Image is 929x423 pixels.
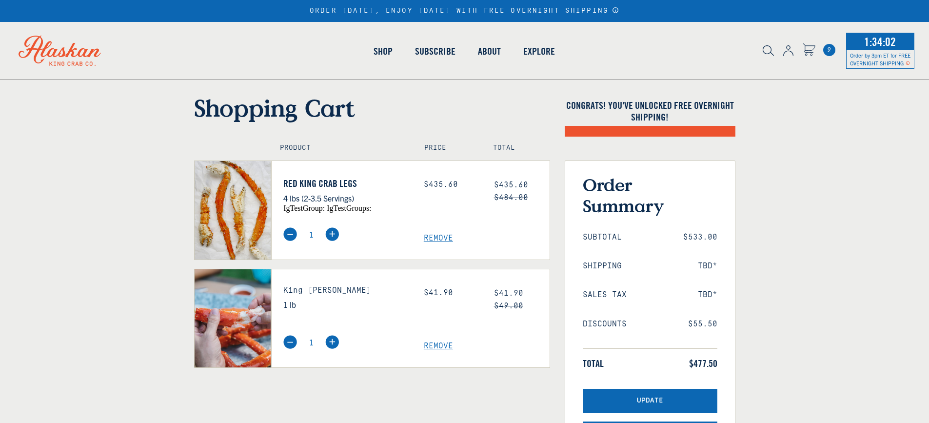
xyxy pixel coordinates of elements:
img: search [763,45,774,56]
a: Cart [803,43,815,58]
a: Explore [512,23,566,79]
img: account [783,45,793,56]
h3: Order Summary [583,174,717,216]
p: 1 lb [283,298,409,311]
span: Total [583,358,604,369]
span: 2 [823,44,835,56]
s: $484.00 [494,193,528,202]
div: $435.60 [424,180,479,189]
span: Update [637,397,663,405]
a: Shop [362,23,404,79]
img: Alaskan King Crab Co. logo [5,22,115,80]
img: Red King Crab Legs - 4 lbs (2-3.5 Servings) [195,161,271,260]
img: plus [325,227,339,241]
span: $533.00 [683,233,717,242]
span: igTestGroups: [327,204,371,212]
span: igTestGroup: [283,204,325,212]
span: Shipping [583,262,622,271]
div: ORDER [DATE], ENJOY [DATE] WITH FREE OVERNIGHT SHIPPING [310,7,619,15]
h4: Congrats! You've unlocked FREE OVERNIGHT SHIPPING! [565,100,735,123]
img: King Crab Knuckles - 1 lb [195,269,271,367]
button: Update [583,389,717,413]
span: Shipping Notice Icon [906,60,910,66]
span: $41.90 [494,289,523,298]
a: Red King Crab Legs [283,178,409,189]
span: Discounts [583,320,627,329]
img: minus [283,335,297,349]
h3: King [PERSON_NAME] [283,286,409,295]
a: Announcement Bar Modal [612,7,619,14]
span: $477.50 [689,358,717,369]
span: Sales Tax [583,290,627,300]
h4: Product [280,144,403,152]
a: Cart [823,44,835,56]
div: $41.90 [424,288,479,298]
h4: Price [424,144,472,152]
span: Order by 3pm ET for FREE OVERNIGHT SHIPPING [850,52,910,66]
h1: Shopping Cart [194,94,550,122]
a: About [467,23,512,79]
s: $49.00 [494,302,523,310]
a: Subscribe [404,23,467,79]
a: Remove [424,234,550,243]
img: plus [325,335,339,349]
span: Subtotal [583,233,622,242]
h4: Total [493,144,541,152]
p: 4 lbs (2-3.5 Servings) [283,192,409,204]
span: $435.60 [494,181,528,189]
a: Remove [424,342,550,351]
img: minus [283,227,297,241]
span: $55.50 [688,320,717,329]
span: 1:34:02 [862,32,898,51]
